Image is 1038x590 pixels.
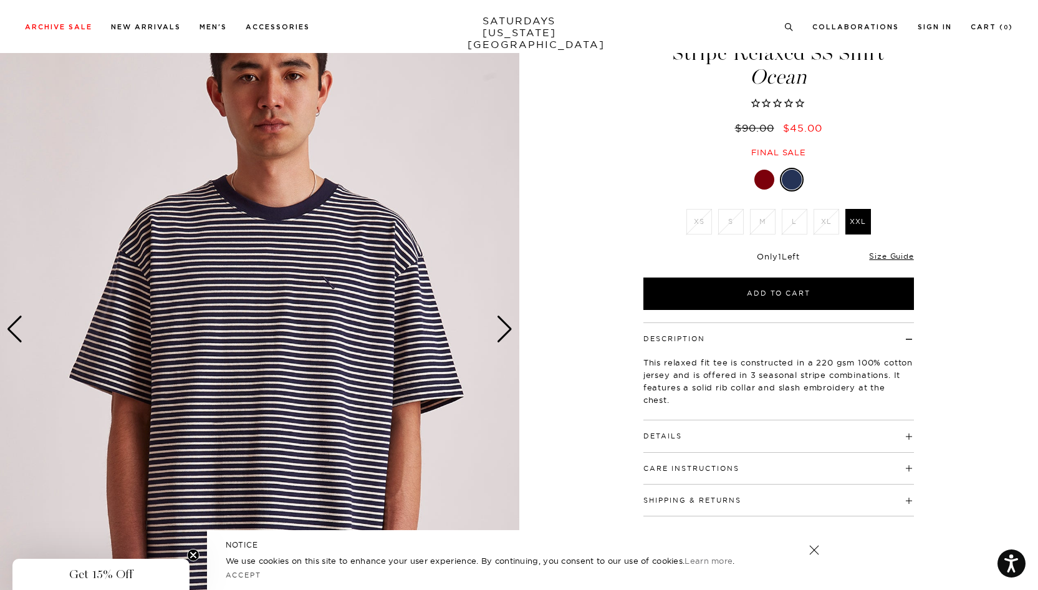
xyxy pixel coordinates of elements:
span: 1 [778,251,782,261]
a: Men's [199,24,227,31]
a: Sign In [918,24,952,31]
span: $45.00 [783,122,822,134]
label: XXL [845,209,871,235]
a: Cart (0) [971,24,1013,31]
span: Ocean [642,67,916,87]
button: Close teaser [187,549,199,561]
button: Add to Cart [643,278,914,310]
p: This relaxed fit tee is constructed in a 220 gsm 100% cotton jersey and is offered in 3 seasonal ... [643,356,914,406]
button: Description [643,336,705,342]
div: Next slide [496,316,513,343]
small: 0 [1004,25,1009,31]
h5: NOTICE [226,539,813,551]
p: We use cookies on this site to enhance your user experience. By continuing, you consent to our us... [226,554,769,567]
a: Accept [226,571,262,579]
a: New Arrivals [111,24,181,31]
span: Get 15% Off [69,567,133,582]
div: Final sale [642,147,916,158]
a: Learn more [685,556,733,566]
a: Size Guide [869,251,913,261]
button: Care Instructions [643,465,739,472]
a: Accessories [246,24,310,31]
button: Details [643,433,682,440]
div: Previous slide [6,316,23,343]
div: Only Left [643,251,914,262]
span: Rated 0.0 out of 5 stars 0 reviews [642,97,916,110]
a: Archive Sale [25,24,92,31]
a: SATURDAYS[US_STATE][GEOGRAPHIC_DATA] [468,15,570,51]
a: Collaborations [812,24,899,31]
div: Get 15% OffClose teaser [12,559,190,590]
button: Shipping & Returns [643,497,741,504]
h1: Stripe Relaxed SS Shirt [642,43,916,87]
del: $90.00 [735,122,779,134]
